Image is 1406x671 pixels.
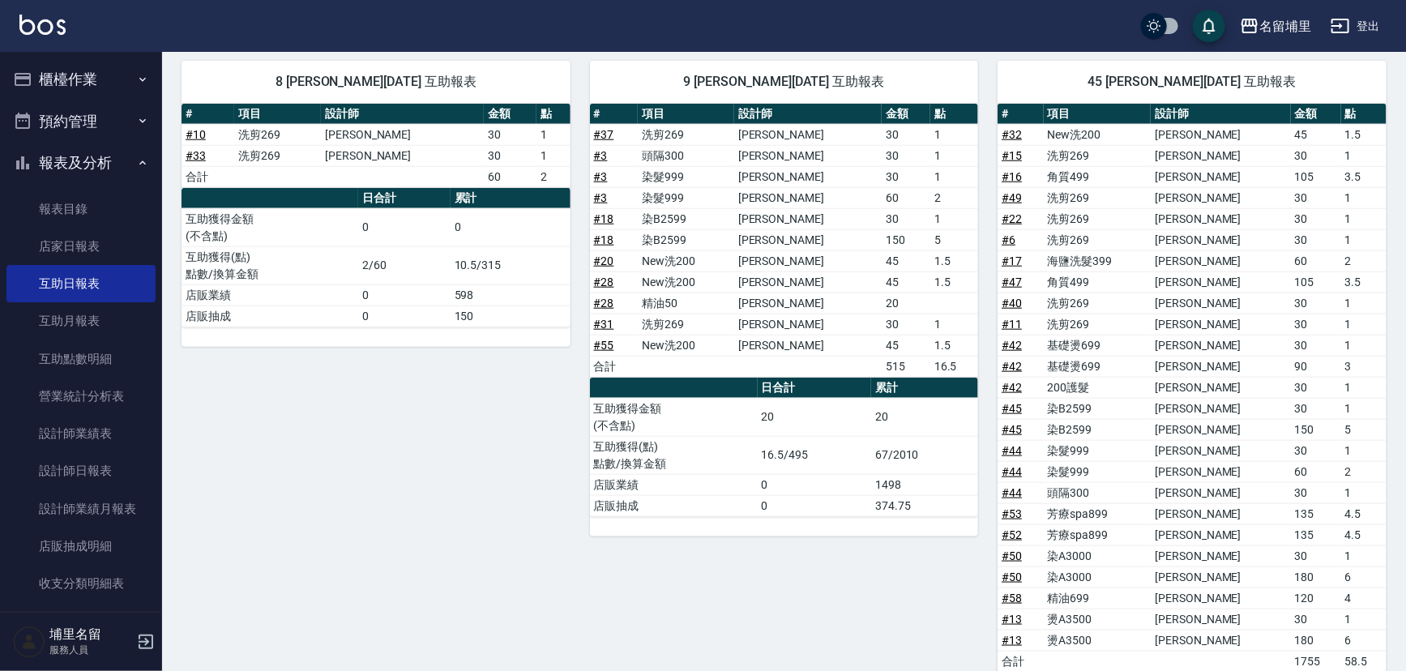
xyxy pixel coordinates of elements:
[182,306,358,327] td: 店販抽成
[1044,503,1152,524] td: 芳療spa899
[1044,250,1152,271] td: 海鹽洗髮399
[590,104,979,378] table: a dense table
[49,643,132,657] p: 服務人員
[758,474,871,495] td: 0
[734,208,882,229] td: [PERSON_NAME]
[321,104,484,125] th: 設計師
[734,250,882,271] td: [PERSON_NAME]
[1291,461,1341,482] td: 60
[1002,381,1022,394] a: #42
[182,284,358,306] td: 店販業績
[882,208,929,229] td: 30
[6,565,156,602] a: 收支分類明細表
[1002,212,1022,225] a: #22
[358,208,451,246] td: 0
[6,190,156,228] a: 報表目錄
[594,318,614,331] a: #31
[6,58,156,100] button: 櫃檯作業
[638,335,734,356] td: New洗200
[734,271,882,293] td: [PERSON_NAME]
[1002,444,1022,457] a: #44
[1044,377,1152,398] td: 200護髮
[638,314,734,335] td: 洗剪269
[1002,528,1022,541] a: #52
[1291,419,1341,440] td: 150
[1151,377,1291,398] td: [PERSON_NAME]
[234,145,321,166] td: 洗剪269
[594,128,614,141] a: #37
[930,229,978,250] td: 5
[536,124,570,145] td: 1
[1291,166,1341,187] td: 105
[1151,588,1291,609] td: [PERSON_NAME]
[871,436,978,474] td: 67/2010
[6,528,156,565] a: 店販抽成明細
[590,495,758,516] td: 店販抽成
[930,124,978,145] td: 1
[1291,377,1341,398] td: 30
[1291,356,1341,377] td: 90
[536,145,570,166] td: 1
[1341,187,1387,208] td: 1
[6,265,156,302] a: 互助日報表
[1291,588,1341,609] td: 120
[182,166,234,187] td: 合計
[594,233,614,246] a: #18
[882,229,929,250] td: 150
[1151,440,1291,461] td: [PERSON_NAME]
[882,271,929,293] td: 45
[1341,124,1387,145] td: 1.5
[182,208,358,246] td: 互助獲得金額 (不含點)
[1044,293,1152,314] td: 洗剪269
[1151,419,1291,440] td: [PERSON_NAME]
[536,166,570,187] td: 2
[321,145,484,166] td: [PERSON_NAME]
[1044,187,1152,208] td: 洗剪269
[6,378,156,415] a: 營業統計分析表
[1291,271,1341,293] td: 105
[734,145,882,166] td: [PERSON_NAME]
[234,124,321,145] td: 洗剪269
[1291,187,1341,208] td: 30
[6,100,156,143] button: 預約管理
[1233,10,1318,43] button: 名留埔里
[594,297,614,310] a: #28
[1151,335,1291,356] td: [PERSON_NAME]
[1151,104,1291,125] th: 設計師
[1002,360,1022,373] a: #42
[358,188,451,209] th: 日合計
[638,229,734,250] td: 染B2599
[1341,609,1387,630] td: 1
[1002,318,1022,331] a: #11
[1291,208,1341,229] td: 30
[638,104,734,125] th: 項目
[1341,166,1387,187] td: 3.5
[1151,187,1291,208] td: [PERSON_NAME]
[638,293,734,314] td: 精油50
[1291,293,1341,314] td: 30
[930,335,978,356] td: 1.5
[930,208,978,229] td: 1
[1002,339,1022,352] a: #42
[590,398,758,436] td: 互助獲得金額 (不含點)
[882,104,929,125] th: 金額
[638,250,734,271] td: New洗200
[1044,166,1152,187] td: 角質499
[1291,314,1341,335] td: 30
[1291,503,1341,524] td: 135
[638,187,734,208] td: 染髮999
[1002,254,1022,267] a: #17
[1002,149,1022,162] a: #15
[1044,271,1152,293] td: 角質499
[358,284,451,306] td: 0
[1291,398,1341,419] td: 30
[1151,398,1291,419] td: [PERSON_NAME]
[882,293,929,314] td: 20
[1002,191,1022,204] a: #49
[1341,208,1387,229] td: 1
[6,228,156,265] a: 店家日報表
[6,609,156,651] button: 客戶管理
[1044,588,1152,609] td: 精油699
[882,124,929,145] td: 30
[1044,482,1152,503] td: 頭隔300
